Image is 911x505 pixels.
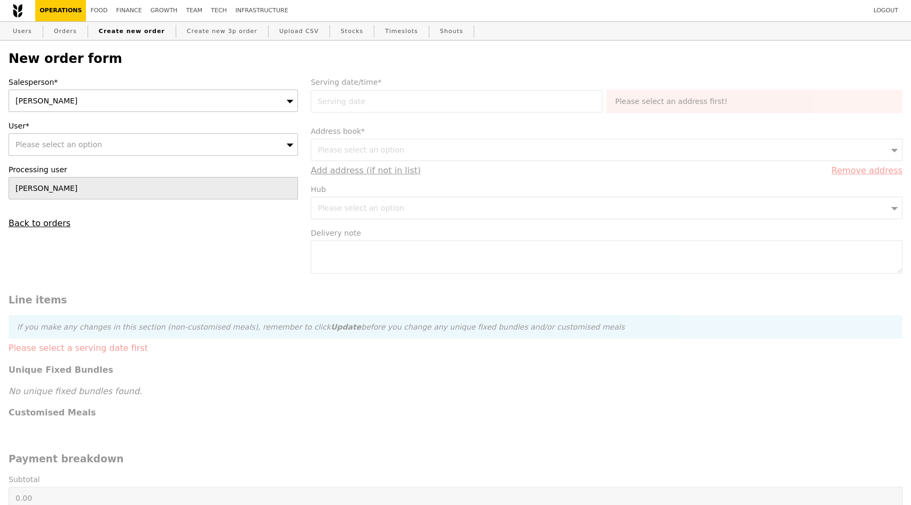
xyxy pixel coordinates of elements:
a: Create new 3p order [183,22,262,41]
a: Shouts [436,22,468,41]
a: Back to orders [9,218,70,228]
h2: New order form [9,51,902,66]
a: Upload CSV [275,22,323,41]
label: Processing user [9,164,298,175]
a: Stocks [336,22,367,41]
a: Timeslots [381,22,422,41]
a: Users [9,22,36,41]
span: Please select an option [15,140,102,149]
a: Orders [50,22,81,41]
label: Salesperson* [9,77,298,87]
img: Grain logo [13,4,22,18]
label: User* [9,121,298,131]
a: Create new order [95,22,169,41]
span: [PERSON_NAME] [15,97,77,105]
